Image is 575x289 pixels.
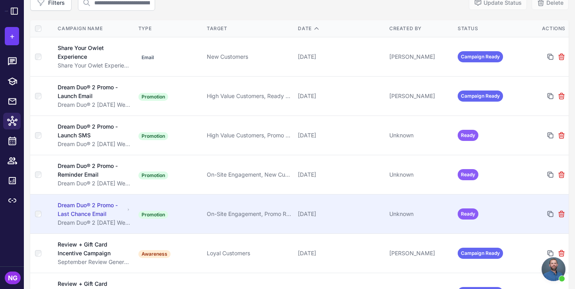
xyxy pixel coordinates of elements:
[542,257,565,281] div: Open chat
[207,210,291,218] div: On-Site Engagement, Promo Responsive, Everyone who opened previous emails
[207,52,291,61] div: New Customers
[58,218,130,227] div: Dream Duo® 2 [DATE] Weekend Promotion
[458,248,503,259] span: Campaign Ready
[389,131,451,140] div: Unknown
[58,44,123,61] div: Share Your Owlet Experience
[138,171,168,179] span: Promotion
[458,208,478,220] span: Ready
[58,162,124,179] div: Dream Duo® 2 Promo - Reminder Email
[58,140,130,148] div: Dream Duo® 2 [DATE] Weekend Promotion
[207,249,291,258] div: Loyal Customers
[58,258,130,266] div: September Review Generation Plan
[58,201,125,218] div: Dream Duo® 2 Promo - Last Chance Email
[58,25,130,32] div: Campaign Name
[523,20,569,37] th: Actions
[138,211,168,219] span: Promotion
[298,25,383,32] div: Date
[298,210,383,218] div: [DATE]
[58,83,124,100] div: Dream Duo® 2 Promo - Launch Email
[389,52,451,61] div: [PERSON_NAME]
[458,169,478,180] span: Ready
[458,130,478,141] span: Ready
[298,249,383,258] div: [DATE]
[58,61,130,70] div: Share Your Owlet Experience
[298,170,383,179] div: [DATE]
[138,25,200,32] div: Type
[207,25,291,32] div: Target
[138,93,168,101] span: Promotion
[389,25,451,32] div: Created By
[58,179,130,188] div: Dream Duo® 2 [DATE] Weekend Promotion
[458,91,503,102] span: Campaign Ready
[389,210,451,218] div: Unknown
[389,170,451,179] div: Unknown
[10,30,15,42] span: +
[298,92,383,100] div: [DATE]
[138,250,171,258] span: Awareness
[458,25,520,32] div: Status
[138,132,168,140] span: Promotion
[58,122,124,140] div: Dream Duo® 2 Promo - Launch SMS
[458,51,503,62] span: Campaign Ready
[207,131,291,140] div: High Value Customers, Promo Responsive, Ready to Buy Again
[207,170,291,179] div: On-Site Engagement, New Customers, Upsell Opportunities
[207,92,291,100] div: High Value Customers, Ready to Buy Again, On-Site Engagement
[298,131,383,140] div: [DATE]
[58,240,124,258] div: Review + Gift Card Incentive Campaign
[389,249,451,258] div: [PERSON_NAME]
[138,54,157,62] span: Email
[389,92,451,100] div: [PERSON_NAME]
[298,52,383,61] div: [DATE]
[5,272,21,284] div: NG
[5,27,19,45] button: +
[58,100,130,109] div: Dream Duo® 2 [DATE] Weekend Promotion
